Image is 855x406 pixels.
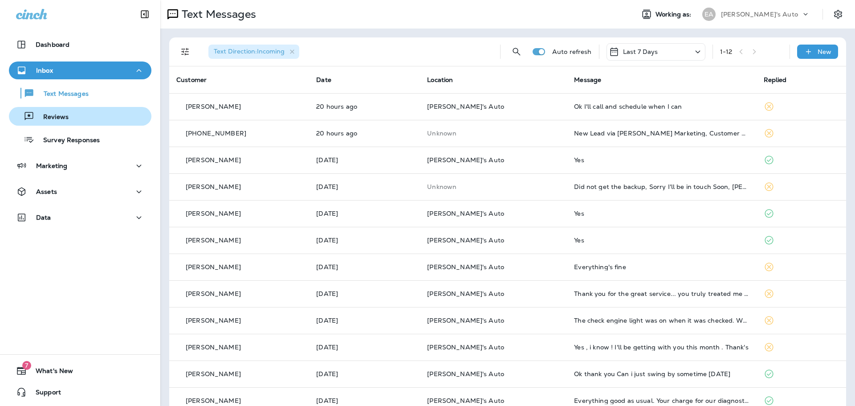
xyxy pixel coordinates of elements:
[427,343,504,351] span: [PERSON_NAME]'s Auto
[186,290,241,297] p: [PERSON_NAME]
[574,130,749,137] div: New Lead via Merrick Marketing, Customer Name: Henry, Contact info: Masked phone number available...
[208,45,299,59] div: Text Direction:Incoming
[427,130,560,137] p: This customer does not have a last location and the phone number they messaged is not assigned to...
[186,183,241,190] p: [PERSON_NAME]
[9,84,151,103] button: Text Messages
[316,76,331,84] span: Date
[508,43,525,61] button: Search Messages
[574,76,601,84] span: Message
[574,183,749,190] div: Did not get the backup, Sorry I'll be in touch Soon, Dan Szymanski.
[9,130,151,149] button: Survey Responses
[720,48,733,55] div: 1 - 12
[316,370,413,377] p: Oct 1, 2025 02:00 PM
[36,162,67,169] p: Marketing
[764,76,787,84] span: Replied
[186,397,241,404] p: [PERSON_NAME]
[721,11,798,18] p: [PERSON_NAME]'s Auto
[22,361,31,370] span: 7
[574,156,749,164] div: Yes
[574,397,749,404] div: Everything good as usual. Your charge for our diagnostic service was very reasonable-can't thank ...
[574,317,749,324] div: The check engine light was on when it was checked. We were told there was no reason for it to be ...
[427,209,504,217] span: [PERSON_NAME]'s Auto
[34,113,69,122] p: Reviews
[427,263,504,271] span: [PERSON_NAME]'s Auto
[9,36,151,53] button: Dashboard
[186,263,241,271] p: [PERSON_NAME]
[186,237,241,244] p: [PERSON_NAME]
[35,90,89,98] p: Text Messages
[316,263,413,271] p: Oct 3, 2025 01:07 PM
[9,209,151,226] button: Data
[316,237,413,244] p: Oct 5, 2025 11:11 AM
[655,11,693,18] span: Working as:
[34,136,100,145] p: Survey Responses
[427,236,504,244] span: [PERSON_NAME]'s Auto
[36,67,53,74] p: Inbox
[316,156,413,164] p: Oct 6, 2025 11:14 AM
[427,370,504,378] span: [PERSON_NAME]'s Auto
[702,8,716,21] div: EA
[178,8,256,21] p: Text Messages
[9,362,151,380] button: 7What's New
[818,48,831,55] p: New
[186,317,241,324] p: [PERSON_NAME]
[427,316,504,324] span: [PERSON_NAME]'s Auto
[427,397,504,405] span: [PERSON_NAME]'s Auto
[574,263,749,271] div: Everything's fine
[316,344,413,351] p: Oct 1, 2025 02:54 PM
[186,156,241,164] p: [PERSON_NAME]
[552,48,592,55] p: Auto refresh
[316,130,413,137] p: Oct 7, 2025 11:51 AM
[574,344,749,351] div: Yes , i know ! I'll be getting with you this month . Thank's
[9,383,151,401] button: Support
[36,214,51,221] p: Data
[186,130,246,137] p: [PHONE_NUMBER]
[427,76,453,84] span: Location
[176,43,194,61] button: Filters
[316,290,413,297] p: Oct 1, 2025 05:40 PM
[214,47,285,55] span: Text Direction : Incoming
[316,397,413,404] p: Oct 1, 2025 01:18 PM
[574,237,749,244] div: Yes
[27,389,61,399] span: Support
[186,344,241,351] p: [PERSON_NAME]
[574,290,749,297] div: Thank you for the great service... you truly treated me well..... also please thank Kylie for her...
[186,210,241,217] p: [PERSON_NAME]
[574,103,749,110] div: Ok I'll call and schedule when I can
[132,5,157,23] button: Collapse Sidebar
[9,157,151,175] button: Marketing
[9,183,151,201] button: Assets
[316,103,413,110] p: Oct 7, 2025 12:25 PM
[316,317,413,324] p: Oct 1, 2025 04:53 PM
[36,41,69,48] p: Dashboard
[830,6,846,22] button: Settings
[427,183,560,190] p: This customer does not have a last location and the phone number they messaged is not assigned to...
[427,290,504,298] span: [PERSON_NAME]'s Auto
[9,107,151,126] button: Reviews
[574,210,749,217] div: Yes
[574,370,749,377] div: Ok thank you Can i just swing by sometime tomorrow
[186,370,241,377] p: [PERSON_NAME]
[427,103,504,111] span: [PERSON_NAME]'s Auto
[36,188,57,195] p: Assets
[186,103,241,110] p: [PERSON_NAME]
[176,76,207,84] span: Customer
[427,156,504,164] span: [PERSON_NAME]'s Auto
[9,62,151,79] button: Inbox
[316,183,413,190] p: Oct 6, 2025 08:44 AM
[623,48,658,55] p: Last 7 Days
[316,210,413,217] p: Oct 5, 2025 03:41 PM
[27,367,73,378] span: What's New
